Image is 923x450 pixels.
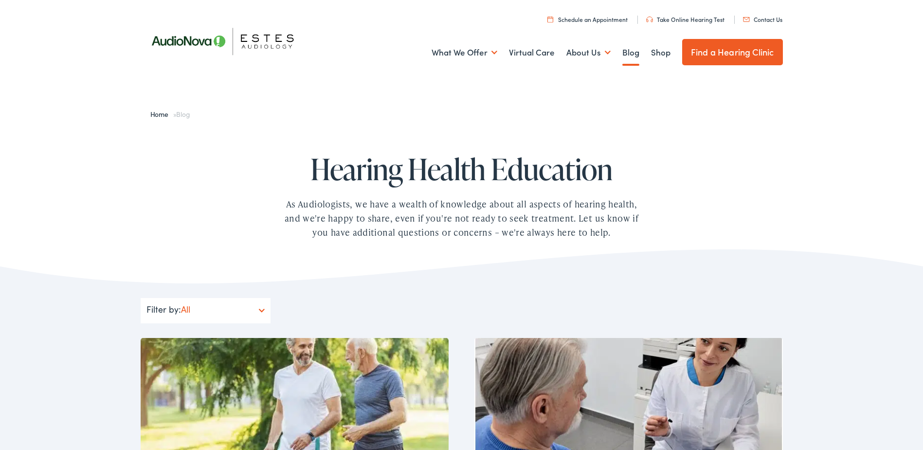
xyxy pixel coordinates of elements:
[743,15,782,23] a: Contact Us
[646,17,653,22] img: utility icon
[646,15,724,23] a: Take Online Hearing Test
[682,39,783,65] a: Find a Hearing Clinic
[253,153,671,185] h1: Hearing Health Education
[282,197,642,239] div: As Audiologists, we have a wealth of knowledge about all aspects of hearing health, and we're hap...
[150,109,190,119] span: »
[743,17,750,22] img: utility icon
[432,35,497,71] a: What We Offer
[547,16,553,22] img: utility icon
[150,109,173,119] a: Home
[141,298,271,323] div: Filter by:
[622,35,639,71] a: Blog
[176,109,190,119] span: Blog
[651,35,670,71] a: Shop
[566,35,611,71] a: About Us
[547,15,628,23] a: Schedule an Appointment
[509,35,555,71] a: Virtual Care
